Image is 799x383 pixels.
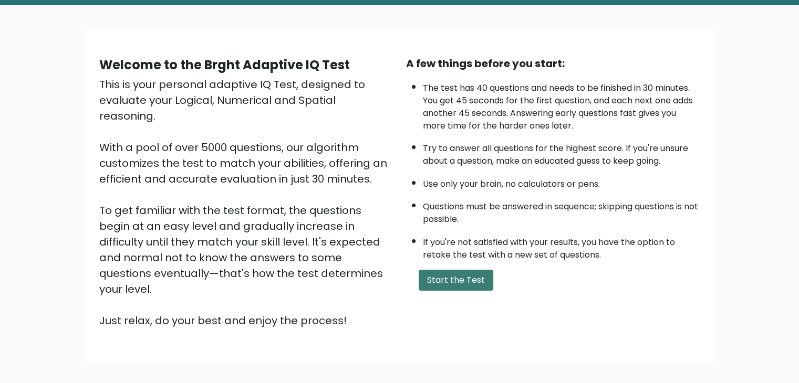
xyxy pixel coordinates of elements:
[423,173,700,190] li: Use only your brain, no calculators or pens.
[406,56,700,71] div: A few things before you start:
[99,77,393,328] div: This is your personal adaptive IQ Test, designed to evaluate your Logical, Numerical and Spatial ...
[99,56,350,73] b: Welcome to the Brght Adaptive IQ Test
[423,195,700,226] li: Questions must be answered in sequence; skipping questions is not possible.
[419,270,493,291] button: Start the Test
[423,231,700,261] li: If you're not satisfied with your results, you have the option to retake the test with a new set ...
[423,137,700,167] li: Try to answer all questions for the highest score. If you're unsure about a question, make an edu...
[423,77,700,132] li: The test has 40 questions and needs to be finished in 30 minutes. You get 45 seconds for the firs...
